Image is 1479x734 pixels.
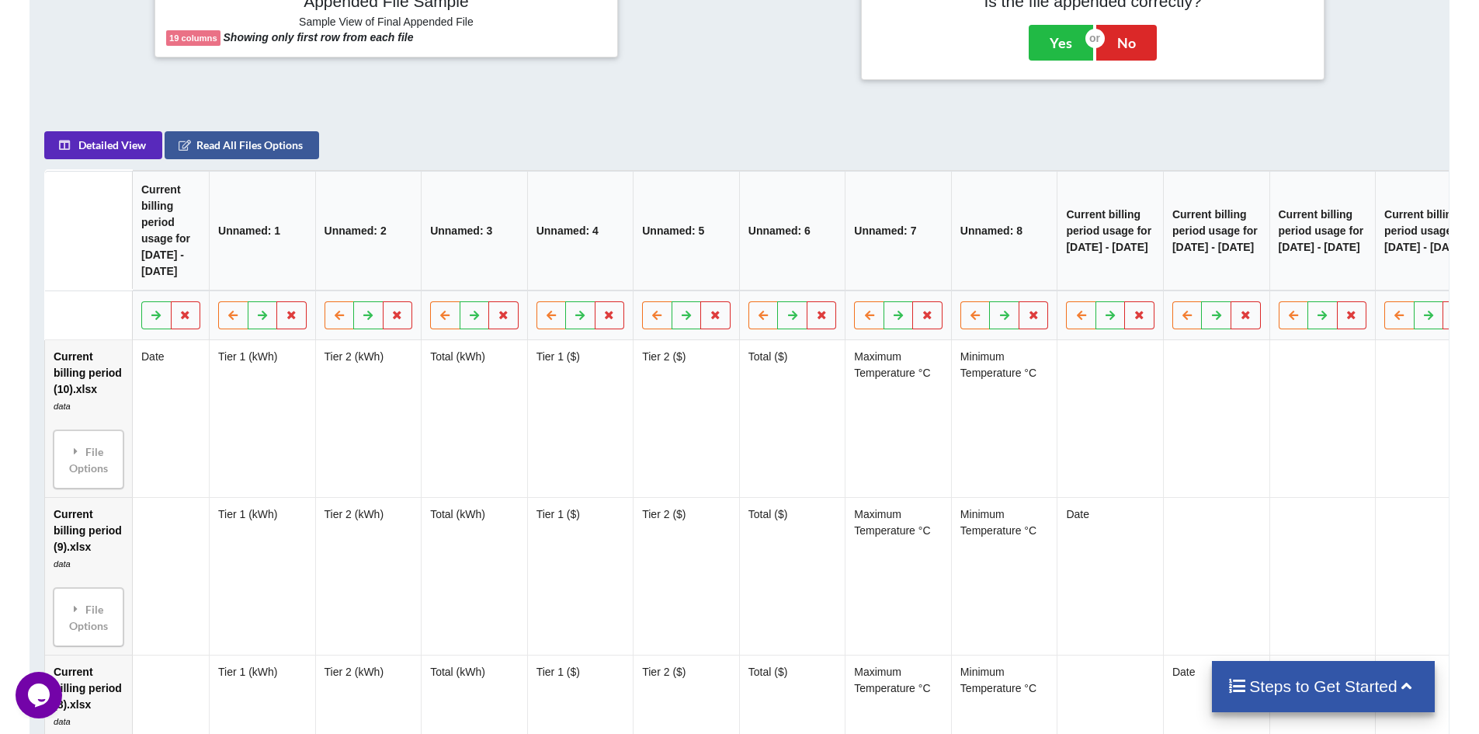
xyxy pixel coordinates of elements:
i: data [54,717,71,726]
td: Total ($) [739,497,845,655]
td: Total (kWh) [421,340,527,497]
td: Maximum Temperature °C [845,340,952,497]
button: Read All Files Options [165,131,319,159]
td: Tier 1 (kWh) [209,340,315,497]
td: Minimum Temperature °C [951,497,1057,655]
td: Tier 1 (kWh) [209,497,315,655]
td: Date [1057,497,1164,655]
th: Unnamed: 6 [739,171,845,290]
div: File Options [58,593,119,642]
td: Maximum Temperature °C [845,497,952,655]
h6: Sample View of Final Appended File [166,16,606,31]
th: Current billing period usage for [DATE] - [DATE] [1269,171,1376,290]
th: Current billing period usage for [DATE] - [DATE] [1163,171,1269,290]
i: data [54,559,71,569]
td: Tier 1 ($) [527,497,634,655]
button: No [1096,25,1157,61]
td: Tier 2 ($) [634,497,740,655]
th: Unnamed: 2 [315,171,422,290]
td: Minimum Temperature °C [951,340,1057,497]
th: Unnamed: 5 [634,171,740,290]
td: Date [132,340,209,497]
button: Detailed View [44,131,162,159]
th: Current billing period usage for [DATE] - [DATE] [132,171,209,290]
th: Unnamed: 4 [527,171,634,290]
td: Total ($) [739,340,845,497]
i: data [54,402,71,411]
button: Yes [1029,25,1093,61]
b: Showing only first row from each file [224,31,414,43]
td: Tier 2 (kWh) [315,497,422,655]
td: Tier 2 ($) [634,340,740,497]
td: Total (kWh) [421,497,527,655]
th: Unnamed: 8 [951,171,1057,290]
td: Tier 2 (kWh) [315,340,422,497]
th: Unnamed: 7 [845,171,952,290]
td: Current billing period (10).xlsx [45,340,132,497]
th: Unnamed: 3 [421,171,527,290]
td: Tier 1 ($) [527,340,634,497]
td: Current billing period (9).xlsx [45,497,132,655]
iframe: chat widget [16,672,65,718]
h4: Steps to Get Started [1227,677,1419,696]
div: File Options [58,435,119,484]
b: 19 columns [169,33,217,43]
th: Current billing period usage for [DATE] - [DATE] [1057,171,1164,290]
th: Unnamed: 1 [209,171,315,290]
